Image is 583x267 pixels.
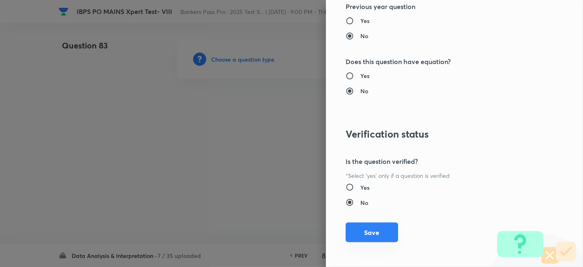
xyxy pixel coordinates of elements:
[360,87,368,95] h6: No
[346,223,398,242] button: Save
[346,171,536,180] p: *Select 'yes' only if a question is verified
[346,128,536,140] h3: Verification status
[360,32,368,40] h6: No
[346,2,536,12] h5: Previous year question
[360,183,369,192] h6: Yes
[346,57,536,67] h5: Does this question have equation?
[360,16,369,25] h6: Yes
[360,71,369,80] h6: Yes
[360,198,368,207] h6: No
[346,157,536,166] h5: Is the question verified?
